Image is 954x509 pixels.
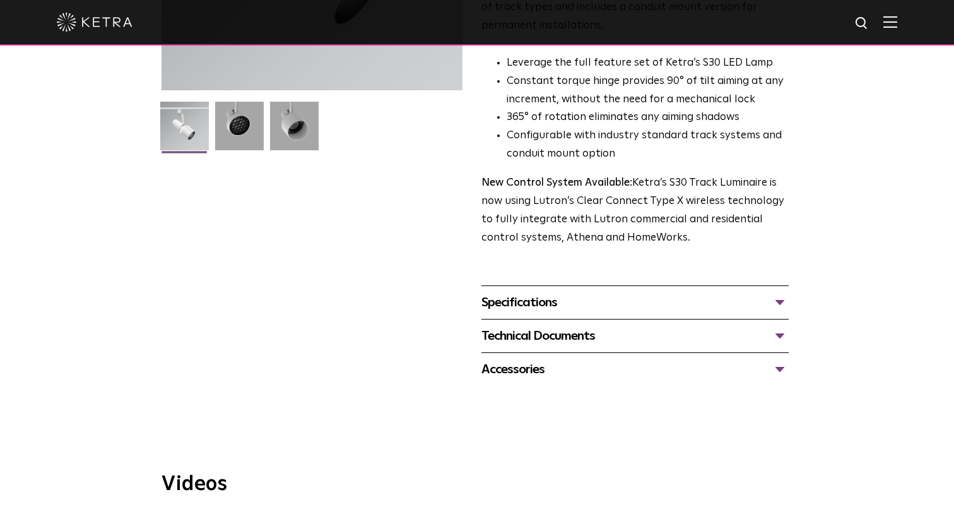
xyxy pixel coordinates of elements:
img: search icon [854,16,870,32]
div: Accessories [481,359,789,380]
img: S30-Track-Luminaire-2021-Web-Square [160,102,209,160]
div: Specifications [481,292,789,313]
img: Hamburger%20Nav.svg [883,16,897,28]
img: 3b1b0dc7630e9da69e6b [215,102,264,160]
li: Configurable with industry standard track systems and conduit mount option [507,127,789,164]
h3: Videos [162,474,792,494]
img: ketra-logo-2019-white [57,13,132,32]
strong: New Control System Available: [481,177,632,188]
img: 9e3d97bd0cf938513d6e [270,102,319,160]
li: Leverage the full feature set of Ketra’s S30 LED Lamp [507,54,789,73]
div: Technical Documents [481,326,789,346]
li: Constant torque hinge provides 90° of tilt aiming at any increment, without the need for a mechan... [507,73,789,109]
li: 365° of rotation eliminates any aiming shadows [507,109,789,127]
p: Ketra’s S30 Track Luminaire is now using Lutron’s Clear Connect Type X wireless technology to ful... [481,174,789,248]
